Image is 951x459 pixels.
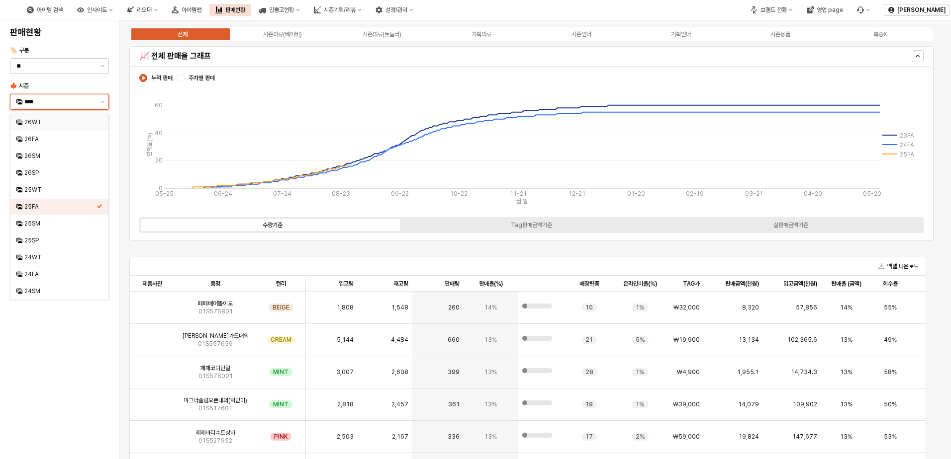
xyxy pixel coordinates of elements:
[773,222,808,229] div: 실판매금액기준
[10,47,29,54] span: 🏷️ 구분
[339,280,354,288] span: 입고량
[276,280,286,288] span: 컬러
[363,31,401,38] div: 시즌의류(토들러)
[661,221,920,229] label: 실판매금액기준
[392,433,408,441] span: 2,167
[391,304,408,311] span: 1,548
[198,340,233,348] span: 01S557659
[271,336,291,344] span: CREAM
[24,118,96,126] div: 26WT
[391,400,408,408] span: 2,457
[673,400,700,408] span: ₩39,000
[636,400,644,408] span: 1%
[385,6,407,13] div: 설정/관리
[739,336,759,344] span: 13,134
[24,186,96,194] div: 25WT
[308,4,368,16] div: 시즌기획/리뷰
[472,31,491,38] div: 기획의류
[119,20,951,459] main: App Frame
[884,368,897,376] span: 58%
[10,27,109,37] h4: 판매현황
[793,400,817,408] span: 109,902
[24,236,96,244] div: 25SP
[137,6,152,13] div: 리오더
[96,94,108,109] button: 제안 사항 표시
[484,400,497,408] span: 13%
[253,4,306,16] div: 입출고현황
[198,300,233,307] span: 페페베어똘이모
[24,152,96,160] div: 26SM
[585,304,593,311] span: 10
[623,280,657,288] span: 온라인비율(%)
[225,6,245,13] div: 판매현황
[792,433,817,441] span: 147,677
[121,4,164,16] div: 리오더
[198,307,233,315] span: 01S576801
[24,203,96,211] div: 25FA
[445,280,460,288] span: 판매량
[273,368,288,376] span: MINT
[448,304,460,311] span: 260
[24,253,96,261] div: 24WT
[783,280,817,288] span: 입고금액(천원)
[232,30,332,39] label: 시즌의류(베이비)
[337,433,354,441] span: 2,503
[731,30,830,39] label: 시즌용품
[133,30,232,39] label: 전체
[585,400,593,408] span: 19
[873,31,887,38] div: 복종X
[840,368,853,376] span: 13%
[198,372,233,380] span: 01S576001
[484,336,497,344] span: 13%
[24,270,96,278] div: 24FA
[370,4,419,16] div: 설정/관리
[791,368,817,376] span: 14,734.3
[332,30,432,39] label: 시즌의류(토들러)
[883,280,898,288] span: 회수율
[585,433,593,441] span: 17
[745,4,799,16] div: 브랜드 전환
[448,400,460,408] span: 361
[677,368,700,376] span: ₩4,900
[484,433,497,441] span: 13%
[636,433,645,441] span: 2%
[183,332,249,340] span: [PERSON_NAME]가드내의
[337,400,354,408] span: 2,818
[725,280,759,288] span: 판매금액(천원)
[532,30,631,39] label: 시즌언더
[432,30,531,39] label: 기획의류
[24,135,96,143] div: 26FA
[166,4,207,16] div: 아이템맵
[263,31,302,38] div: 시즌의류(베이비)
[273,400,288,408] span: MINT
[71,4,119,16] div: 인사이트
[24,169,96,177] div: 26SP
[198,404,232,412] span: 01S517601
[484,368,497,376] span: 13%
[761,6,787,13] div: 브랜드 전환
[851,4,876,16] div: 버그 제보 및 기능 개선 요청
[178,31,188,38] div: 전체
[840,400,853,408] span: 13%
[737,368,759,376] span: 1,955.1
[479,280,503,288] span: 판매율(%)
[796,304,817,311] span: 57,856
[391,368,408,376] span: 2,608
[142,280,162,288] span: 제품사진
[10,82,29,89] span: 🍁 시즌
[337,336,354,344] span: 5,144
[884,433,897,441] span: 53%
[96,59,108,74] button: 제안 사항 표시
[831,280,861,288] span: 판매율 (금액)
[840,336,853,344] span: 13%
[884,336,897,344] span: 49%
[683,280,700,288] span: TAG가
[182,6,201,13] div: 아이템맵
[37,6,63,13] div: 아이템 검색
[448,368,460,376] span: 399
[636,304,644,311] span: 1%
[87,6,107,13] div: 인사이트
[673,336,700,344] span: ₩19,900
[897,6,946,14] p: [PERSON_NAME]
[579,280,599,288] span: 매장편중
